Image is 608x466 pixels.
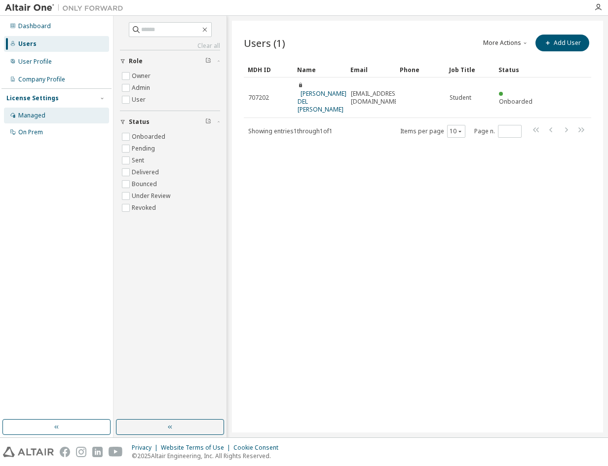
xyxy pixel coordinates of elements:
a: Clear all [120,42,220,50]
button: More Actions [482,35,530,51]
div: Users [18,40,37,48]
div: Status [498,62,540,78]
span: Items per page [400,125,465,138]
label: Onboarded [132,131,167,143]
button: Role [120,50,220,72]
img: Altair One [5,3,128,13]
div: Email [350,62,392,78]
span: Page n. [474,125,522,138]
img: instagram.svg [76,447,86,457]
span: Showing entries 1 through 1 of 1 [248,127,333,135]
div: Dashboard [18,22,51,30]
label: Sent [132,155,146,166]
img: facebook.svg [60,447,70,457]
p: © 2025 Altair Engineering, Inc. All Rights Reserved. [132,452,284,460]
span: Status [129,118,150,126]
label: Owner [132,70,152,82]
span: 707202 [248,94,269,102]
a: [PERSON_NAME] DEL [PERSON_NAME] [298,89,346,114]
span: Onboarded [499,97,532,106]
div: Cookie Consent [233,444,284,452]
div: Phone [400,62,441,78]
span: Users (1) [244,36,285,50]
button: 10 [450,127,463,135]
span: Clear filter [205,57,211,65]
div: On Prem [18,128,43,136]
label: Pending [132,143,157,155]
label: Bounced [132,178,159,190]
span: Student [450,94,471,102]
div: Name [297,62,342,78]
label: Delivered [132,166,161,178]
div: License Settings [6,94,59,102]
label: User [132,94,148,106]
label: Revoked [132,202,158,214]
div: Managed [18,112,45,119]
div: Company Profile [18,76,65,83]
div: Website Terms of Use [161,444,233,452]
span: [EMAIL_ADDRESS][DOMAIN_NAME] [351,90,401,106]
span: Clear filter [205,118,211,126]
span: Role [129,57,143,65]
button: Add User [535,35,589,51]
div: Privacy [132,444,161,452]
div: MDH ID [248,62,289,78]
div: Job Title [449,62,491,78]
img: linkedin.svg [92,447,103,457]
label: Admin [132,82,152,94]
button: Status [120,111,220,133]
img: youtube.svg [109,447,123,457]
label: Under Review [132,190,172,202]
img: altair_logo.svg [3,447,54,457]
div: User Profile [18,58,52,66]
